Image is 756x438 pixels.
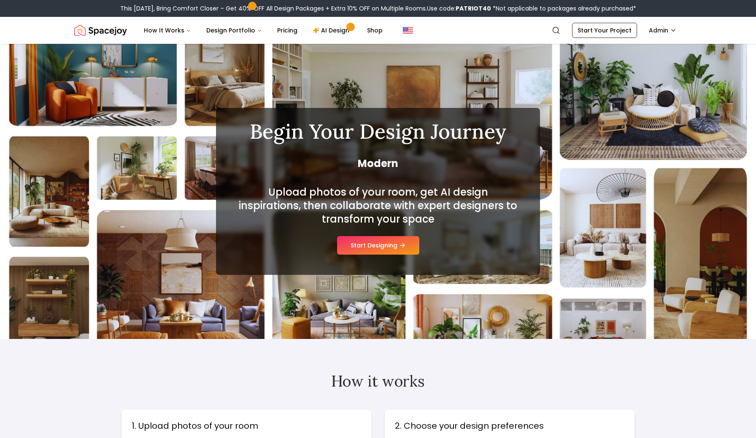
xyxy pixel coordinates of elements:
button: Start Designing [337,236,419,255]
h1: Begin Your Design Journey [236,121,520,142]
img: United States [403,25,413,35]
span: Modern [236,157,520,170]
button: How It Works [137,22,198,39]
a: Pricing [270,22,304,39]
nav: Global [74,17,682,44]
h3: 2. Choose your design preferences [395,420,624,432]
a: Shop [360,22,389,39]
a: Start Your Project [572,23,637,38]
span: Use code: [427,4,491,13]
div: This [DATE], Bring Comfort Closer – Get 40% OFF All Design Packages + Extra 10% OFF on Multiple R... [120,4,636,13]
h3: 1. Upload photos of your room [132,420,361,432]
b: PATRIOT40 [456,4,491,13]
img: Spacejoy Logo [74,22,127,39]
a: AI Design [306,22,359,39]
a: Spacejoy [74,22,127,39]
button: Design Portfolio [200,22,269,39]
h2: Upload photos of your room, get AI design inspirations, then collaborate with expert designers to... [236,185,520,226]
h2: How it works [121,373,634,390]
nav: Main [137,22,389,39]
button: Admin [644,23,682,38]
span: *Not applicable to packages already purchased* [491,4,636,13]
